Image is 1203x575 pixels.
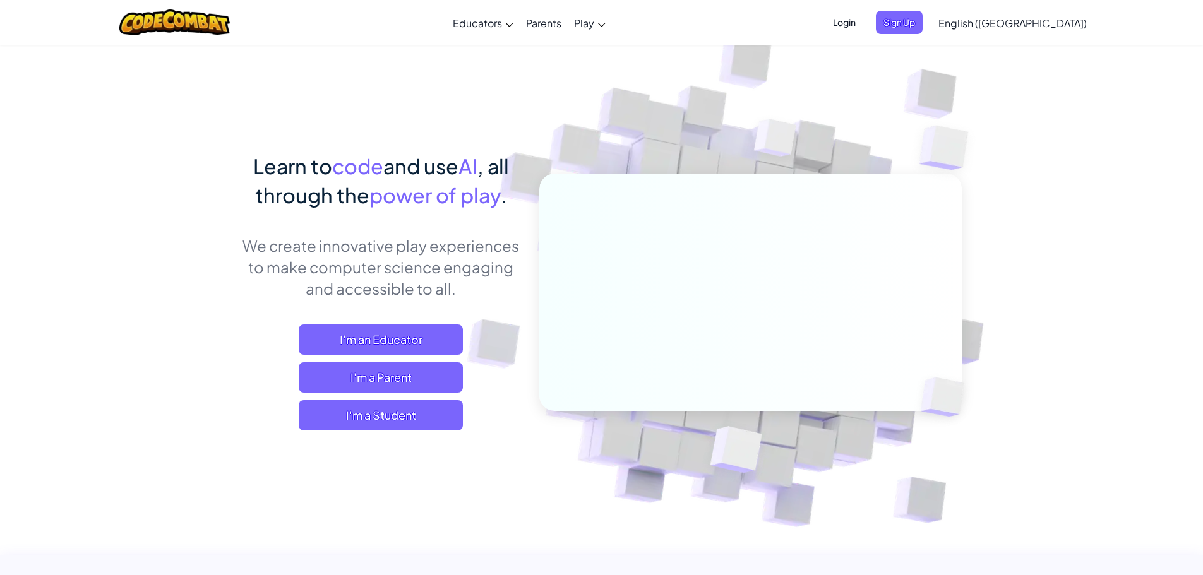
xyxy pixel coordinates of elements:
[369,182,501,208] span: power of play
[299,362,463,393] a: I'm a Parent
[876,11,923,34] button: Sign Up
[458,153,477,179] span: AI
[446,6,520,40] a: Educators
[332,153,383,179] span: code
[938,16,1087,30] span: English ([GEOGRAPHIC_DATA])
[253,153,332,179] span: Learn to
[679,400,792,504] img: Overlap cubes
[568,6,612,40] a: Play
[119,9,230,35] img: CodeCombat logo
[894,95,1003,201] img: Overlap cubes
[574,16,594,30] span: Play
[383,153,458,179] span: and use
[242,235,520,299] p: We create innovative play experiences to make computer science engaging and accessible to all.
[932,6,1093,40] a: English ([GEOGRAPHIC_DATA])
[299,324,463,355] a: I'm an Educator
[899,351,994,443] img: Overlap cubes
[501,182,507,208] span: .
[453,16,502,30] span: Educators
[520,6,568,40] a: Parents
[299,400,463,430] button: I'm a Student
[825,11,863,34] button: Login
[730,94,821,188] img: Overlap cubes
